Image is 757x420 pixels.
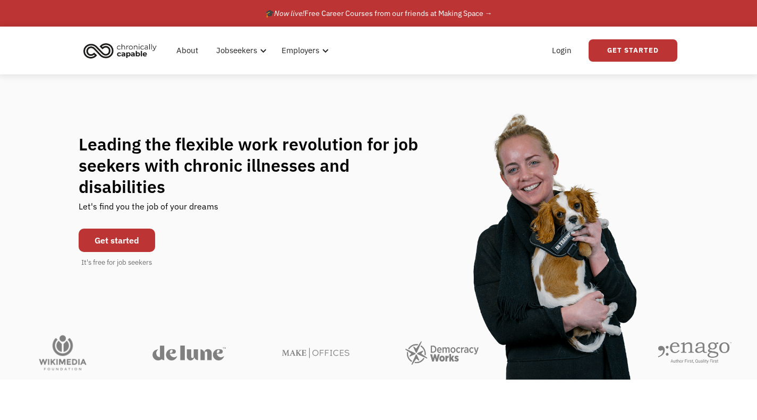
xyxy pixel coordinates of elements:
[216,44,257,57] div: Jobseekers
[80,39,160,62] img: Chronically Capable logo
[275,33,332,68] div: Employers
[274,9,304,18] em: Now live!
[265,7,492,20] div: 🎓 Free Career Courses from our friends at Making Space →
[170,33,205,68] a: About
[79,133,439,197] h1: Leading the flexible work revolution for job seekers with chronic illnesses and disabilities
[81,257,152,268] div: It's free for job seekers
[79,229,155,252] a: Get started
[282,44,319,57] div: Employers
[589,39,677,62] a: Get Started
[79,197,218,223] div: Let's find you the job of your dreams
[80,39,165,62] a: home
[546,33,578,68] a: Login
[210,33,270,68] div: Jobseekers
